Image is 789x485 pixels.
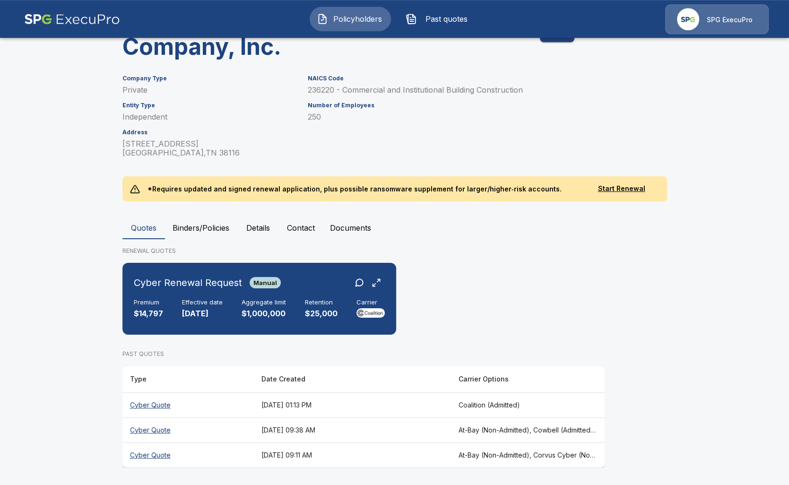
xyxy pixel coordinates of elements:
[310,7,391,31] button: Policyholders IconPolicyholders
[451,442,605,468] th: At-Bay (Non-Admitted), Corvus Cyber (Non-Admitted), Tokio Marine TMHCC (Non-Admitted), Elpha (Non...
[305,308,338,319] p: $25,000
[356,299,385,306] h6: Carrier
[122,366,254,393] th: Type
[332,13,384,25] span: Policyholders
[307,86,574,95] p: 236220 - Commercial and Institutional Building Construction
[399,7,480,31] button: Past quotes IconPast quotes
[322,217,379,239] button: Documents
[122,366,605,468] table: responsive table
[254,366,451,393] th: Date Created
[307,113,574,121] p: 250
[182,308,223,319] p: [DATE]
[140,176,569,201] p: *Requires updated and signed renewal application, plus possible ransomware supplement for larger/...
[122,392,254,417] th: Cyber Quote
[279,217,322,239] button: Contact
[122,139,296,157] p: [STREET_ADDRESS] [GEOGRAPHIC_DATA] , TN 38116
[242,299,286,306] h6: Aggregate limit
[122,417,254,442] th: Cyber Quote
[707,15,753,25] p: SPG ExecuPro
[254,392,451,417] th: [DATE] 01:13 PM
[122,86,296,95] p: Private
[122,350,605,358] p: PAST QUOTES
[254,417,451,442] th: [DATE] 09:38 AM
[122,113,296,121] p: Independent
[665,4,769,34] a: Agency IconSPG ExecuPro
[122,7,356,60] h3: F & F Construction Company, Inc.
[165,217,237,239] button: Binders/Policies
[182,299,223,306] h6: Effective date
[317,13,328,25] img: Policyholders Icon
[451,366,605,393] th: Carrier Options
[134,308,163,319] p: $14,797
[237,217,279,239] button: Details
[451,392,605,417] th: Coalition (Admitted)
[122,442,254,468] th: Cyber Quote
[421,13,473,25] span: Past quotes
[122,102,296,109] h6: Entity Type
[305,299,338,306] h6: Retention
[307,102,574,109] h6: Number of Employees
[307,75,574,82] h6: NAICS Code
[356,308,385,318] img: Carrier
[406,13,417,25] img: Past quotes Icon
[122,129,296,136] h6: Address
[250,279,281,286] span: Manual
[122,75,296,82] h6: Company Type
[451,417,605,442] th: At-Bay (Non-Admitted), Cowbell (Admitted), Corvus Cyber (Non-Admitted), Tokio Marine TMHCC (Non-A...
[134,275,242,290] h6: Cyber Renewal Request
[122,217,165,239] button: Quotes
[122,217,667,239] div: policyholder tabs
[122,247,667,255] p: RENEWAL QUOTES
[134,299,163,306] h6: Premium
[677,8,699,30] img: Agency Icon
[242,308,286,319] p: $1,000,000
[24,4,120,34] img: AA Logo
[254,442,451,468] th: [DATE] 09:11 AM
[584,180,659,198] button: Start Renewal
